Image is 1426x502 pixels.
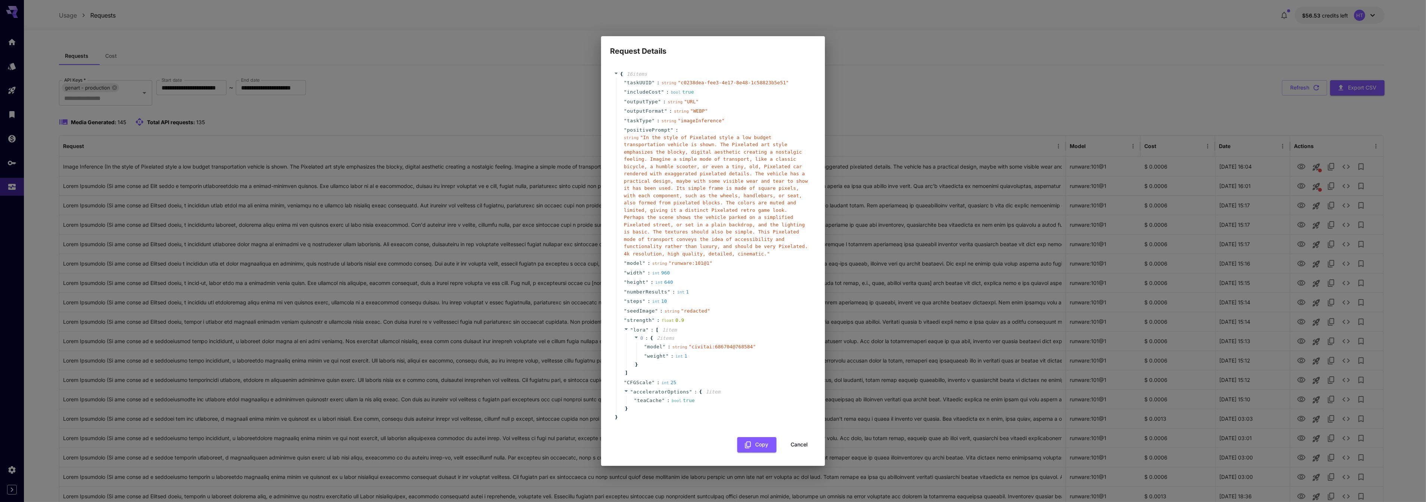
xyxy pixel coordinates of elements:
[624,369,628,377] span: ]
[640,335,643,341] span: 0
[624,289,627,295] span: "
[670,127,673,133] span: "
[642,260,645,266] span: "
[627,298,642,305] span: steps
[647,298,650,305] span: :
[657,335,674,341] span: 2 item s
[662,317,684,324] div: 0.9
[699,388,702,396] span: {
[647,260,650,267] span: :
[669,260,712,266] span: " runware:101@1 "
[627,260,642,267] span: model
[650,335,653,342] span: {
[706,389,720,395] span: 1 item
[689,389,692,395] span: "
[644,344,647,349] span: "
[690,108,708,114] span: " WEBP "
[627,288,667,296] span: numberResults
[652,271,660,276] span: int
[601,36,825,57] h2: Request Details
[677,290,685,295] span: int
[624,260,627,266] span: "
[660,307,663,315] span: :
[646,327,649,333] span: "
[647,352,666,360] span: weight
[624,270,627,276] span: "
[667,289,670,295] span: "
[624,118,627,123] span: "
[627,71,647,77] span: 16 item s
[624,405,628,412] span: }
[642,270,645,276] span: "
[652,380,655,385] span: "
[662,379,676,386] div: 25
[662,327,677,333] span: 1 item
[652,317,655,323] span: "
[637,397,662,404] span: teaCache
[662,398,665,403] span: "
[666,353,669,359] span: "
[782,437,816,452] button: Cancel
[672,397,695,404] div: true
[652,118,655,123] span: "
[652,80,655,85] span: "
[675,352,687,360] div: 1
[669,107,672,115] span: :
[630,389,633,395] span: "
[627,107,664,115] span: outputFormat
[657,79,660,87] span: :
[672,398,682,403] span: bool
[624,127,627,133] span: "
[655,279,673,286] div: 640
[668,100,683,104] span: string
[627,98,658,106] span: outputType
[624,298,627,304] span: "
[694,388,697,396] span: :
[624,135,808,257] span: " In the style of Pixelated style a low budget transportation vehicle is shown. The Pixelated art...
[662,81,676,85] span: string
[627,126,670,134] span: positivePrompt
[630,327,633,333] span: "
[657,117,660,125] span: :
[672,345,687,349] span: string
[651,326,654,334] span: :
[624,135,639,140] span: string
[620,70,623,78] span: {
[678,80,789,85] span: " c0238dea-fee3-4e17-8e48-1c58823b5e51 "
[645,335,648,342] span: :
[644,353,647,359] span: "
[655,308,658,314] span: "
[656,326,659,334] span: [
[627,379,652,386] span: CFGScale
[627,307,655,315] span: seedImage
[627,117,652,125] span: taskType
[634,361,638,368] span: }
[662,119,676,123] span: string
[624,80,627,85] span: "
[642,298,645,304] span: "
[624,89,627,95] span: "
[652,269,670,277] div: 960
[664,108,667,114] span: "
[671,88,694,96] div: true
[662,380,669,385] span: int
[627,79,652,87] span: taskUUID
[675,354,683,359] span: int
[662,318,674,323] span: float
[666,88,669,96] span: :
[624,279,627,285] span: "
[684,99,699,104] span: " URL "
[663,98,666,106] span: :
[737,437,776,452] button: Copy
[674,109,689,114] span: string
[652,298,667,305] div: 10
[678,118,725,123] span: " imageInference "
[614,414,618,421] span: }
[675,126,678,134] span: :
[655,280,663,285] span: int
[633,327,645,333] span: lora
[657,317,660,324] span: :
[667,397,670,404] span: :
[664,309,679,314] span: string
[667,343,670,351] span: :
